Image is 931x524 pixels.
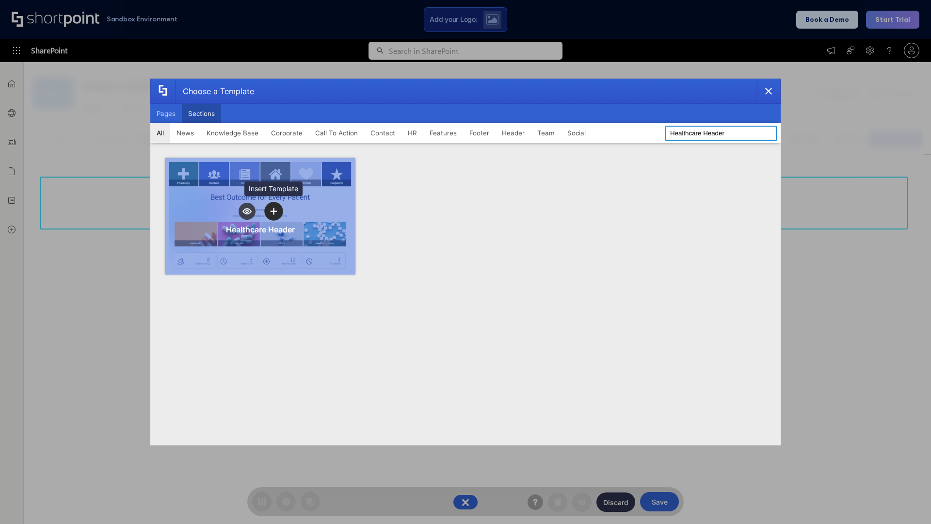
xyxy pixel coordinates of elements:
div: Choose a Template [175,79,254,103]
button: Pages [150,104,182,123]
div: template selector [150,79,781,445]
button: Sections [182,104,221,123]
button: HR [401,123,423,143]
button: Social [561,123,592,143]
button: Knowledge Base [200,123,265,143]
input: Search [665,126,777,141]
iframe: Chat Widget [883,477,931,524]
button: Features [423,123,463,143]
button: Call To Action [309,123,364,143]
button: Footer [463,123,496,143]
button: Header [496,123,531,143]
button: Contact [364,123,401,143]
button: News [170,123,200,143]
button: Team [531,123,561,143]
div: Healthcare Header [226,225,295,234]
button: Corporate [265,123,309,143]
button: All [150,123,170,143]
